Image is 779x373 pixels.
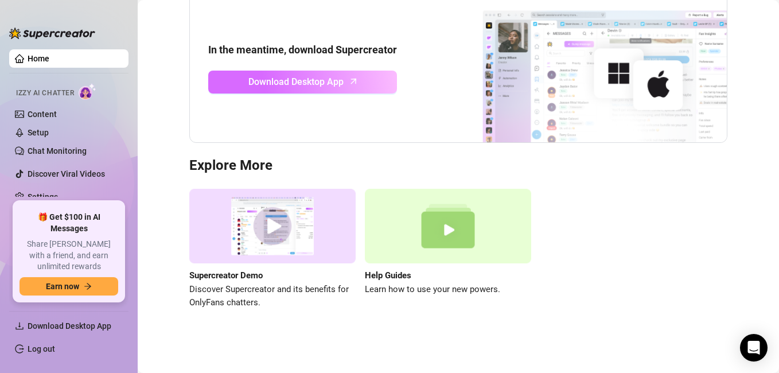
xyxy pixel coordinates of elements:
span: Download Desktop App [28,321,111,331]
a: Setup [28,128,49,137]
span: download [15,321,24,331]
span: 🎁 Get $100 in AI Messages [20,212,118,234]
span: Discover Supercreator and its benefits for OnlyFans chatters. [189,283,356,310]
a: Help GuidesLearn how to use your new powers. [365,189,531,310]
a: Download Desktop Apparrow-up [208,71,397,94]
a: Discover Viral Videos [28,169,105,178]
span: arrow-right [84,282,92,290]
a: Settings [28,192,58,201]
img: supercreator demo [189,189,356,264]
button: Earn nowarrow-right [20,277,118,296]
strong: Supercreator Demo [189,270,263,281]
span: Earn now [46,282,79,291]
a: Home [28,54,49,63]
img: AI Chatter [79,83,96,100]
strong: Help Guides [365,270,411,281]
div: Open Intercom Messenger [740,334,768,362]
strong: In the meantime, download Supercreator [208,44,397,56]
span: Izzy AI Chatter [16,88,74,99]
a: Supercreator DemoDiscover Supercreator and its benefits for OnlyFans chatters. [189,189,356,310]
span: Share [PERSON_NAME] with a friend, and earn unlimited rewards [20,239,118,273]
a: Chat Monitoring [28,146,87,156]
h3: Explore More [189,157,727,175]
span: arrow-up [347,75,360,88]
span: Download Desktop App [248,75,344,89]
img: logo-BBDzfeDw.svg [9,28,95,39]
a: Content [28,110,57,119]
span: Learn how to use your new powers. [365,283,531,297]
a: Log out [28,344,55,353]
img: help guides [365,189,531,264]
